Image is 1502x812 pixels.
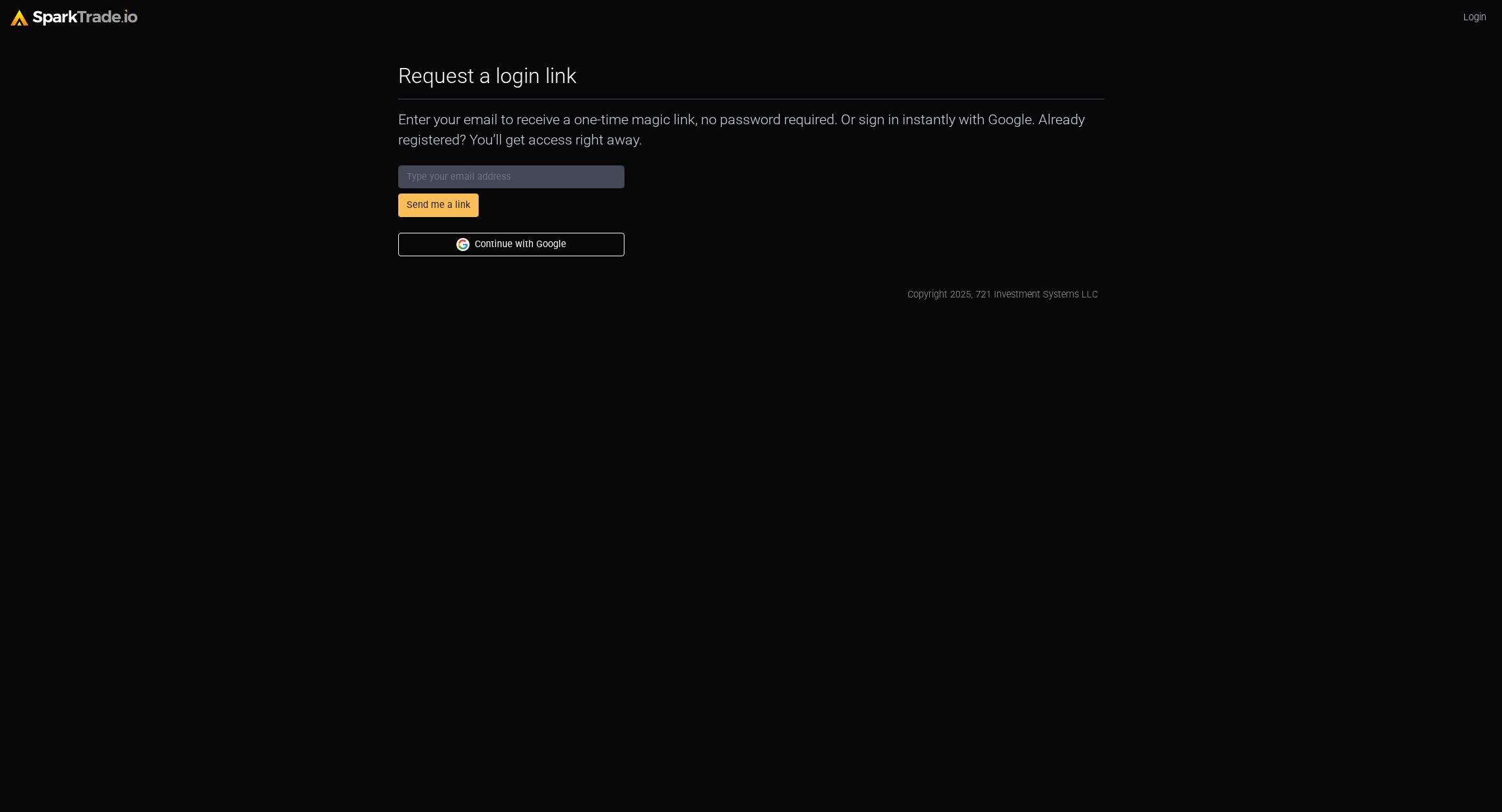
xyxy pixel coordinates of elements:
[398,110,1104,149] p: Enter your email to receive a one-time magic link, no password required. Or sign in instantly wit...
[10,10,137,25] img: sparktrade.png
[398,165,625,189] input: Type your email address
[456,238,469,251] img: Google
[398,233,625,256] button: Continue with Google
[398,63,577,88] h2: Request a login link
[1458,5,1492,30] a: Login
[908,288,1098,302] div: Copyright 2025, 721 Investment Systems LLC
[398,194,479,217] button: Send me a link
